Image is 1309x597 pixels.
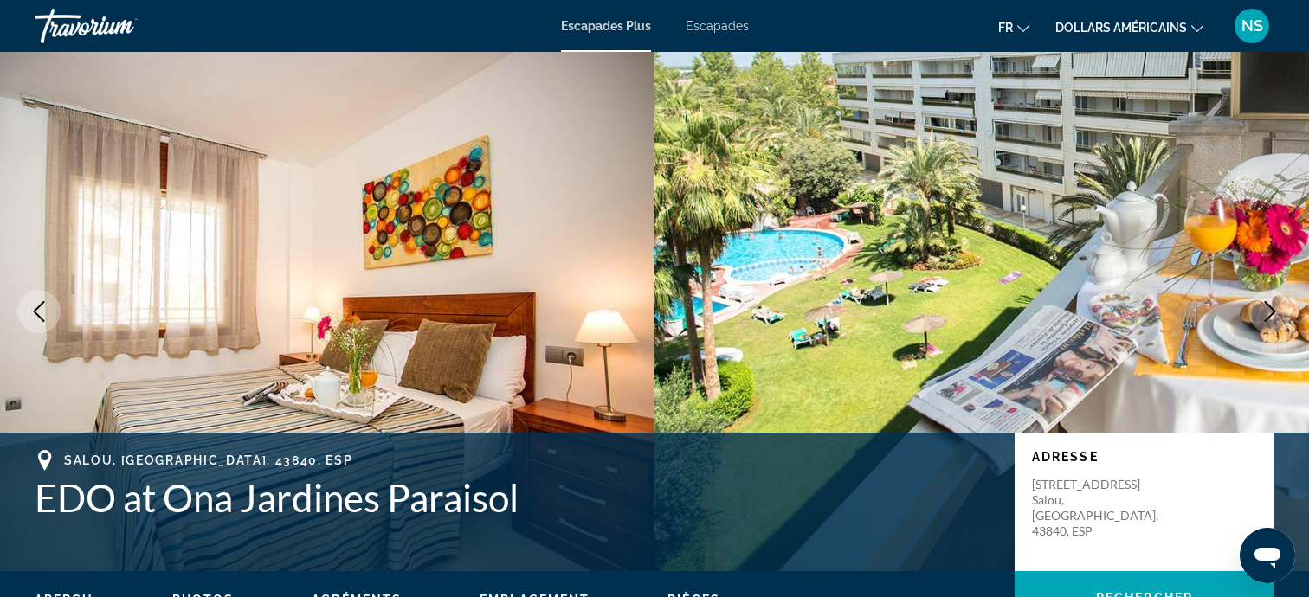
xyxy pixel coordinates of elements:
a: Escapades [686,19,749,33]
p: Adresse [1032,450,1257,464]
button: Next image [1248,290,1292,333]
h1: EDO at Ona Jardines Paraisol [35,475,997,520]
a: Travorium [35,3,208,48]
span: Salou, [GEOGRAPHIC_DATA], 43840, ESP [64,453,352,467]
font: dollars américains [1055,21,1187,35]
p: [STREET_ADDRESS] Salou, [GEOGRAPHIC_DATA], 43840, ESP [1032,477,1170,539]
font: fr [998,21,1013,35]
button: Previous image [17,290,61,333]
iframe: Bouton de lancement de la fenêtre de messagerie [1240,528,1295,583]
button: Changer de devise [1055,15,1203,40]
a: Escapades Plus [561,19,651,33]
font: NS [1241,16,1263,35]
button: Changer de langue [998,15,1029,40]
button: Menu utilisateur [1229,8,1274,44]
